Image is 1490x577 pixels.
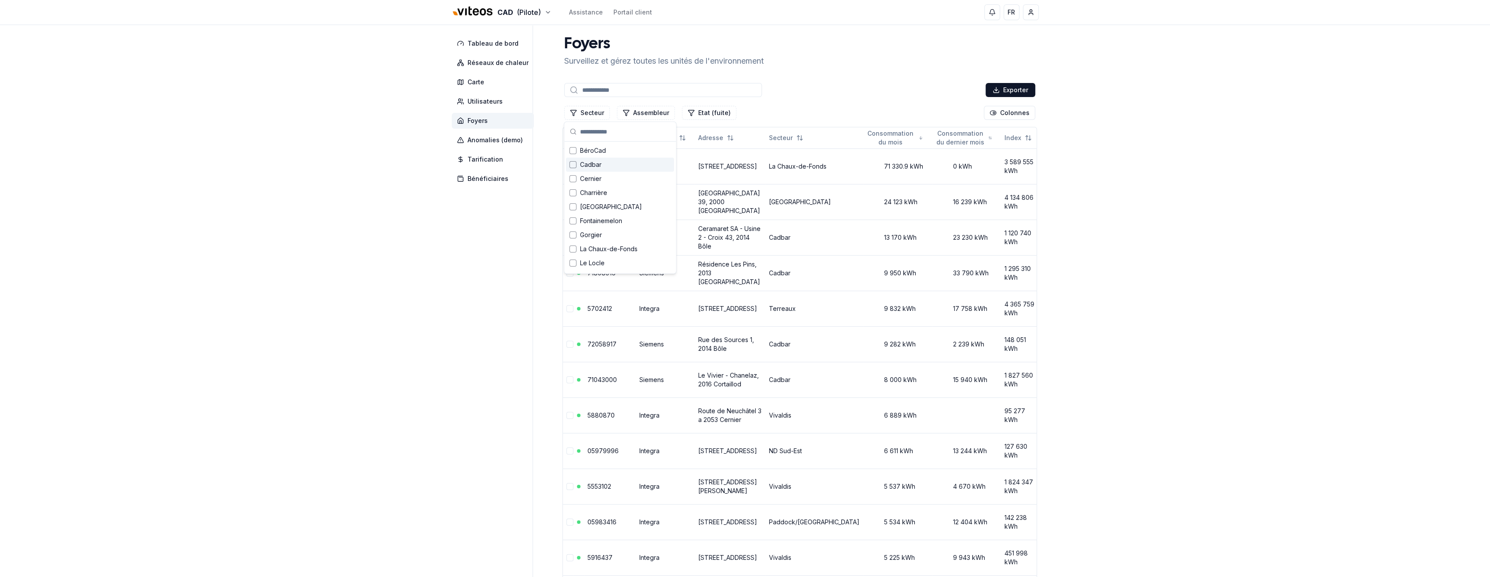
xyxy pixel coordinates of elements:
[930,131,997,145] button: Not sorted. Click to sort ascending.
[698,189,760,214] a: [GEOGRAPHIC_DATA] 39, 2000 [GEOGRAPHIC_DATA]
[617,106,675,120] button: Filtrer les lignes
[935,553,997,562] div: 9 943 kWh
[866,553,928,562] div: 5 225 kWh
[580,146,606,155] span: BéroCad
[636,326,695,362] td: Siemens
[1004,513,1037,531] div: 142 238 kWh
[866,269,928,278] div: 9 950 kWh
[698,407,761,423] a: Route de Neuchâtel 3 a 2053 Cernier
[566,554,573,561] button: Sélectionner la ligne
[1004,133,1021,142] span: Index
[698,305,757,312] a: [STREET_ADDRESS]
[1004,158,1037,175] div: 3 589 555 kWh
[580,188,607,197] span: Charrière
[935,129,985,147] span: Consommation du dernier mois
[587,411,615,419] a: 5880870
[580,160,602,169] span: Cadbar
[452,94,537,109] a: Utilisateurs
[765,397,863,433] td: Vivaldis
[1004,229,1037,246] div: 1 120 740 kWh
[452,151,537,167] a: Tarification
[468,58,529,67] span: Réseaux de chaleur
[935,233,997,242] div: 23 230 kWh
[765,184,863,220] td: [GEOGRAPHIC_DATA]
[636,291,695,326] td: Integra
[564,106,610,120] button: Filtrer les lignes
[587,269,616,277] a: 71808916
[765,326,863,362] td: Cadbar
[587,483,611,490] a: 5553102
[935,162,997,171] div: 0 kWh
[698,225,761,250] a: Ceramaret SA - Usine 2 - Croix 43, 2014 Bôle
[935,198,997,206] div: 16 239 kWh
[765,220,863,255] td: Cadbar
[452,171,537,187] a: Bénéficiaires
[866,304,928,313] div: 9 832 kWh
[693,131,739,145] button: Not sorted. Click to sort ascending.
[452,113,537,129] a: Foyers
[569,8,603,17] a: Assistance
[517,7,541,18] span: (Pilote)
[866,375,928,384] div: 8 000 kWh
[698,162,757,170] a: [STREET_ADDRESS]
[566,483,573,490] button: Sélectionner la ligne
[935,340,997,349] div: 2 239 kWh
[984,106,1035,120] button: Cocher les colonnes
[587,447,619,454] a: 05979996
[580,202,642,211] span: [GEOGRAPHIC_DATA]
[580,231,602,239] span: Gorgier
[1004,4,1019,20] button: FR
[765,255,863,291] td: Cadbar
[986,83,1035,97] button: Exporter
[452,1,494,22] img: Viteos - CAD Logo
[866,518,928,527] div: 5 534 kWh
[764,131,808,145] button: Not sorted. Click to sort ascending.
[935,375,997,384] div: 15 940 kWh
[1004,478,1037,495] div: 1 824 347 kWh
[1004,371,1037,389] div: 1 827 560 kWh
[468,97,503,106] span: Utilisateurs
[765,291,863,326] td: Terreaux
[497,7,513,18] span: CAD
[580,174,602,183] span: Cernier
[566,305,573,312] button: Sélectionner la ligne
[698,554,757,561] a: [STREET_ADDRESS]
[935,447,997,455] div: 13 244 kWh
[468,136,523,144] span: Anomalies (demo)
[566,447,573,454] button: Sélectionner la ligne
[468,155,503,164] span: Tarification
[698,478,757,494] a: [STREET_ADDRESS][PERSON_NAME]
[765,540,863,575] td: Vivaldis
[698,447,757,454] a: [STREET_ADDRESS]
[769,133,793,142] span: Secteur
[636,540,695,575] td: Integra
[1004,335,1037,353] div: 148 051 kWh
[999,131,1037,145] button: Not sorted. Click to sort ascending.
[698,260,760,285] a: Résidence Les Pins, 2013 [GEOGRAPHIC_DATA]
[452,55,537,71] a: Réseaux de chaleur
[1004,549,1037,566] div: 451 998 kWh
[468,39,518,48] span: Tableau de bord
[587,305,612,312] a: 5702412
[580,273,619,281] span: Maladière BT
[452,74,537,90] a: Carte
[580,216,622,225] span: Fontainemelon
[636,362,695,397] td: Siemens
[468,174,508,183] span: Bénéficiaires
[1004,300,1037,317] div: 4 365 759 kWh
[866,447,928,455] div: 6 611 kWh
[698,518,757,526] a: [STREET_ADDRESS]
[587,554,613,561] a: 5916437
[587,340,616,348] a: 72058917
[452,3,551,22] button: CAD(Pilote)
[866,411,928,420] div: 6 889 kWh
[698,133,723,142] span: Adresse
[866,340,928,349] div: 9 282 kWh
[1004,407,1037,424] div: 95 277 kWh
[866,233,928,242] div: 13 170 kWh
[935,518,997,527] div: 12 404 kWh
[564,55,764,67] p: Surveillez et gérez toutes les unités de l'environnement
[468,78,484,87] span: Carte
[636,469,695,504] td: Integra
[580,259,605,267] span: Le Locle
